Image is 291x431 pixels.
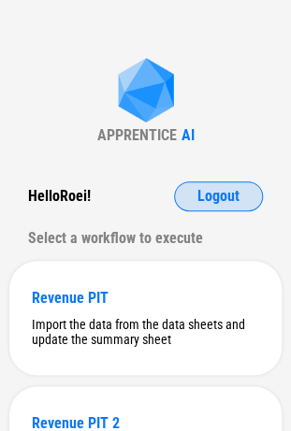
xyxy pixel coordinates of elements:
[197,189,240,204] span: Logout
[182,126,195,144] div: AI
[28,223,263,253] div: Select a workflow to execute
[174,181,263,211] button: Logout
[109,58,183,126] img: Apprentice AI
[32,289,259,307] div: Revenue PIT
[28,181,91,211] div: Hello Roei !
[97,126,177,144] div: APPRENTICE
[32,317,259,347] div: Import the data from the data sheets and update the summary sheet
